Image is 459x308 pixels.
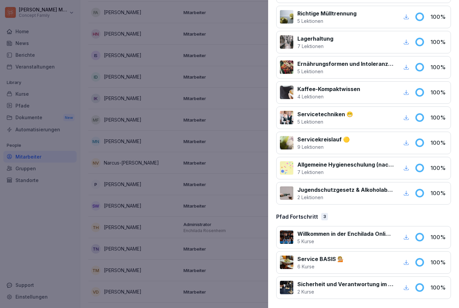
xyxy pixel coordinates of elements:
p: 100 % [430,233,447,241]
p: Lagerhaltung [297,35,333,43]
p: 9 Lektionen [297,143,350,150]
p: 6 Kurse [297,263,344,270]
p: Service BASIS 💁🏼 [297,255,344,263]
p: 100 % [430,189,447,197]
p: 100 % [430,258,447,266]
div: 3 [321,213,328,220]
p: Allgemeine Hygieneschulung (nach LMHV §4) [297,161,394,169]
p: 2 Kurse [297,288,394,295]
p: 100 % [430,164,447,172]
p: Richtige Mülltrennung [297,9,357,17]
p: 100 % [430,63,447,71]
p: 100 % [430,88,447,96]
p: 4 Lektionen [297,93,360,100]
p: 100 % [430,114,447,122]
p: 5 Kurse [297,238,394,245]
p: Ernährungsformen und Intoleranzen verstehen [297,60,394,68]
p: Willkommen in der Enchilada Online Lernwelt 🌮 [297,230,394,238]
p: 100 % [430,13,447,21]
p: 100 % [430,38,447,46]
p: Servicekreislauf 🟡 [297,135,350,143]
p: 7 Lektionen [297,43,333,50]
p: Jugendschutzgesetz & Alkoholabgabe in der Gastronomie 🧒🏽 [297,186,394,194]
p: 100 % [430,139,447,147]
p: Servicetechniken 😁 [297,110,353,118]
p: 5 Lektionen [297,118,353,125]
p: 7 Lektionen [297,169,394,176]
p: 100 % [430,283,447,292]
p: 5 Lektionen [297,17,357,25]
p: Sicherheit und Verantwortung im Arbeitsalltag 🔐 SERVICE [297,280,394,288]
p: 5 Lektionen [297,68,394,75]
p: Kaffee-Kompaktwissen [297,85,360,93]
p: Pfad Fortschritt [276,213,318,221]
p: 2 Lektionen [297,194,394,201]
